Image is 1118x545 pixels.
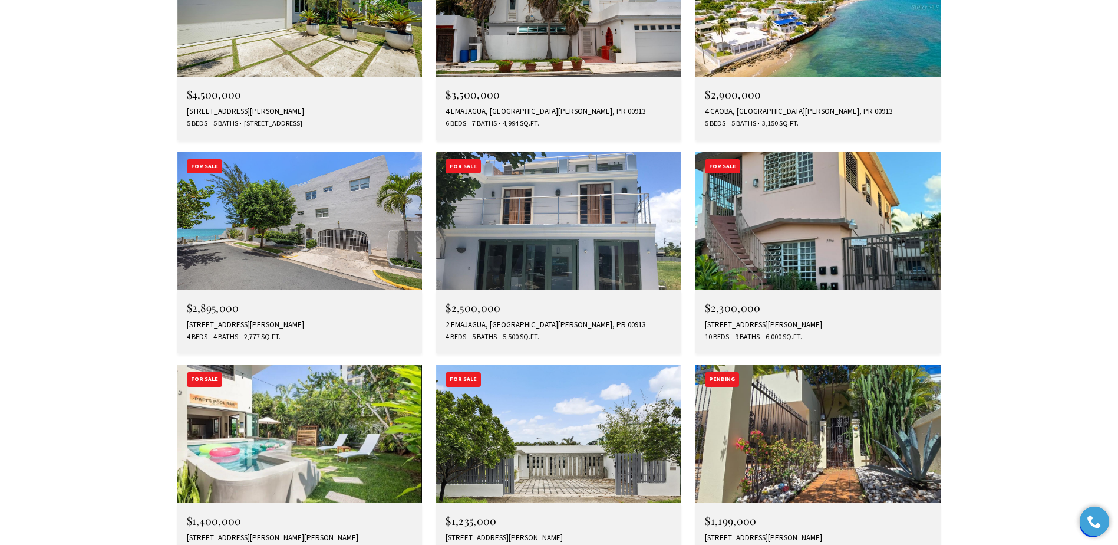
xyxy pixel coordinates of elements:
[446,320,672,330] div: 2 EMAJAGUA, [GEOGRAPHIC_DATA][PERSON_NAME], PR 00913
[446,87,500,101] span: $3,500,000
[210,332,238,342] span: 4 Baths
[705,159,740,174] div: For Sale
[446,514,496,528] span: $1,235,000
[187,320,413,330] div: [STREET_ADDRESS][PERSON_NAME]
[241,119,302,129] span: [STREET_ADDRESS]
[436,152,681,290] img: For Sale
[446,119,466,129] span: 6 Beds
[763,332,802,342] span: 6,000 Sq.Ft.
[705,332,729,342] span: 10 Beds
[187,107,413,116] div: [STREET_ADDRESS][PERSON_NAME]
[705,320,931,330] div: [STREET_ADDRESS][PERSON_NAME]
[728,119,756,129] span: 5 Baths
[876,12,1106,146] iframe: bss-luxurypresence
[241,332,281,342] span: 2,777 Sq.Ft.
[732,332,760,342] span: 9 Baths
[500,119,539,129] span: 4,994 Sq.Ft.
[187,119,207,129] span: 5 Beds
[187,159,222,174] div: For Sale
[695,152,941,354] a: For Sale For Sale $2,300,000 [STREET_ADDRESS][PERSON_NAME] 10 Beds 9 Baths 6,000 Sq.Ft.
[469,332,497,342] span: 5 Baths
[177,365,423,503] img: For Sale
[705,107,931,116] div: 4 CAOBA, [GEOGRAPHIC_DATA][PERSON_NAME], PR 00913
[469,119,497,129] span: 7 Baths
[436,365,681,503] img: For Sale
[187,533,413,543] div: [STREET_ADDRESS][PERSON_NAME][PERSON_NAME]
[705,533,931,543] div: [STREET_ADDRESS][PERSON_NAME]
[695,365,941,503] img: Pending
[759,119,799,129] span: 3,150 Sq.Ft.
[187,87,242,101] span: $4,500,000
[705,119,725,129] span: 5 Beds
[210,119,238,129] span: 5 Baths
[446,107,672,116] div: 4 EMAJAGUA, [GEOGRAPHIC_DATA][PERSON_NAME], PR 00913
[446,159,481,174] div: For Sale
[705,372,739,387] div: Pending
[446,301,500,315] span: $2,500,000
[187,514,242,528] span: $1,400,000
[500,332,539,342] span: 5,500 Sq.Ft.
[177,152,423,354] a: For Sale For Sale $2,895,000 [STREET_ADDRESS][PERSON_NAME] 4 Beds 4 Baths 2,777 Sq.Ft.
[177,152,423,290] img: For Sale
[705,514,756,528] span: $1,199,000
[436,152,681,354] a: For Sale For Sale $2,500,000 2 EMAJAGUA, [GEOGRAPHIC_DATA][PERSON_NAME], PR 00913 4 Beds 5 Baths ...
[187,372,222,387] div: For Sale
[446,372,481,387] div: For Sale
[705,87,761,101] span: $2,900,000
[705,301,760,315] span: $2,300,000
[446,332,466,342] span: 4 Beds
[446,533,672,543] div: [STREET_ADDRESS][PERSON_NAME]
[187,332,207,342] span: 4 Beds
[695,152,941,290] img: For Sale
[187,301,239,315] span: $2,895,000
